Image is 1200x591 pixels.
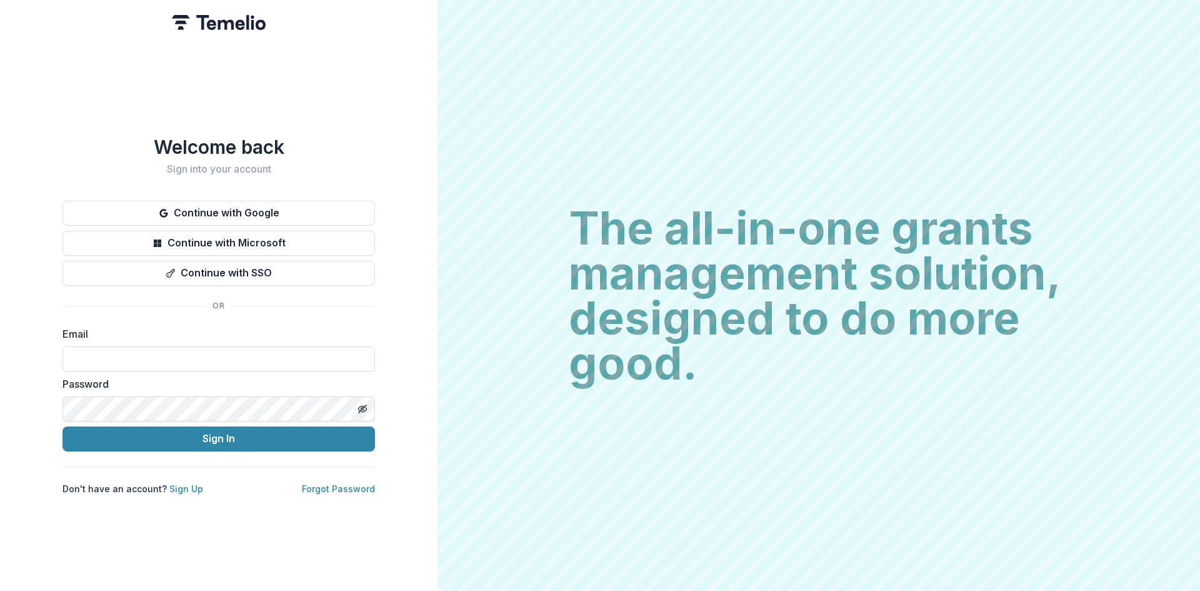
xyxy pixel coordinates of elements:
button: Continue with Microsoft [62,231,375,256]
a: Sign Up [169,483,203,494]
button: Continue with SSO [62,261,375,286]
p: Don't have an account? [62,482,203,495]
button: Toggle password visibility [352,399,372,419]
button: Continue with Google [62,201,375,226]
label: Email [62,326,367,341]
a: Forgot Password [302,483,375,494]
label: Password [62,376,367,391]
button: Sign In [62,427,375,452]
h2: Sign into your account [62,163,375,175]
img: Temelio [172,15,266,30]
h1: Welcome back [62,136,375,158]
